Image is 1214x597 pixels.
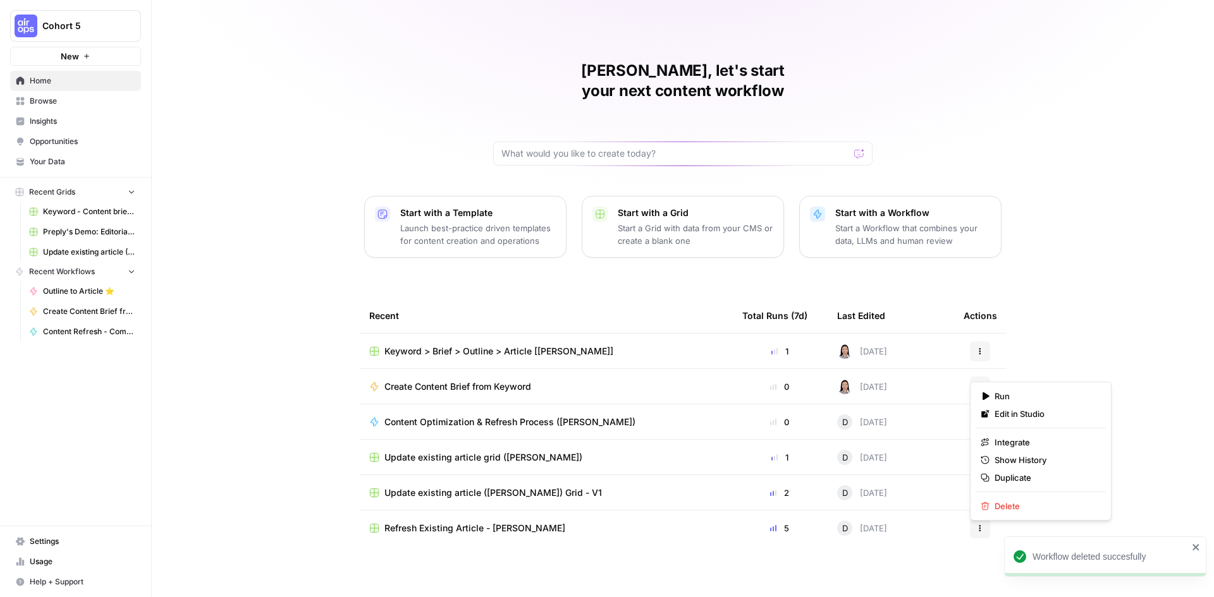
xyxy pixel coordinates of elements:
[384,416,635,428] span: Content Optimization & Refresh Process ([PERSON_NAME])
[835,222,991,247] p: Start a Workflow that combines your data, LLMs and human review
[837,298,885,333] div: Last Edited
[964,298,997,333] div: Actions
[842,451,848,464] span: D
[43,286,135,297] span: Outline to Article ⭐️
[742,416,817,428] div: 0
[42,20,119,32] span: Cohort 5
[995,471,1096,484] span: Duplicate
[10,183,141,202] button: Recent Grids
[30,136,135,147] span: Opportunities
[995,436,1096,449] span: Integrate
[995,390,1096,402] span: Run
[742,380,817,393] div: 0
[61,50,79,63] span: New
[995,454,1096,466] span: Show History
[384,522,565,534] span: Refresh Existing Article - [PERSON_NAME]
[29,186,75,198] span: Recent Grids
[799,196,1002,258] button: Start with a WorkflowStart a Workflow that combines your data, LLMs and human review
[837,379,887,394] div: [DATE]
[43,306,135,317] span: Create Content Brief from Keyword
[384,345,613,358] span: Keyword > Brief > Outline > Article [[PERSON_NAME]]
[23,202,141,222] a: Keyword - Content brief - Article (Airops builders) - [PERSON_NAME]
[10,111,141,131] a: Insights
[30,116,135,127] span: Insights
[15,15,37,37] img: Cohort 5 Logo
[384,486,602,499] span: Update existing article ([PERSON_NAME]) Grid - V1
[835,207,991,219] p: Start with a Workflow
[30,576,135,588] span: Help + Support
[842,522,848,534] span: D
[384,380,531,393] span: Create Content Brief from Keyword
[10,47,141,66] button: New
[30,556,135,567] span: Usage
[837,414,887,430] div: [DATE]
[837,344,852,359] img: o5ihwofzv8qs9qx8tgaced5xajsg
[10,91,141,111] a: Browse
[30,75,135,87] span: Home
[10,71,141,91] a: Home
[1033,550,1188,563] div: Workflow deleted succesfully
[618,207,773,219] p: Start with a Grid
[618,222,773,247] p: Start a Grid with data from your CMS or create a blank one
[23,322,141,342] a: Content Refresh - Competitive Gap Analysis ([PERSON_NAME])
[837,485,887,500] div: [DATE]
[30,156,135,167] span: Your Data
[837,450,887,465] div: [DATE]
[837,344,887,359] div: [DATE]
[23,281,141,301] a: Outline to Article ⭐️
[30,536,135,547] span: Settings
[30,95,135,107] span: Browse
[369,416,722,428] a: Content Optimization & Refresh Process ([PERSON_NAME])
[842,416,848,428] span: D
[837,521,887,536] div: [DATE]
[43,206,135,217] span: Keyword - Content brief - Article (Airops builders) - [PERSON_NAME]
[10,262,141,281] button: Recent Workflows
[837,379,852,394] img: o5ihwofzv8qs9qx8tgaced5xajsg
[10,10,141,42] button: Workspace: Cohort 5
[43,326,135,337] span: Content Refresh - Competitive Gap Analysis ([PERSON_NAME])
[23,301,141,322] a: Create Content Brief from Keyword
[369,486,722,499] a: Update existing article ([PERSON_NAME]) Grid - V1
[1192,542,1201,552] button: close
[364,196,567,258] button: Start with a TemplateLaunch best-practice driven templates for content creation and operations
[23,242,141,262] a: Update existing article ([PERSON_NAME]) Grid - V1
[995,500,1096,512] span: Delete
[10,552,141,572] a: Usage
[742,298,807,333] div: Total Runs (7d)
[23,222,141,242] a: Preply's Demo: Editorial Compliance Check
[369,380,722,393] a: Create Content Brief from Keyword
[369,298,722,333] div: Recent
[400,222,556,247] p: Launch best-practice driven templates for content creation and operations
[742,522,817,534] div: 5
[742,486,817,499] div: 2
[10,131,141,152] a: Opportunities
[384,451,582,464] span: Update existing article grid ([PERSON_NAME])
[501,147,849,160] input: What would you like to create today?
[400,207,556,219] p: Start with a Template
[10,531,141,552] a: Settings
[10,152,141,172] a: Your Data
[43,246,135,258] span: Update existing article ([PERSON_NAME]) Grid - V1
[995,407,1096,420] span: Edit in Studio
[742,345,817,358] div: 1
[10,572,141,592] button: Help + Support
[742,451,817,464] div: 1
[493,61,873,101] h1: [PERSON_NAME], let's start your next content workflow
[43,226,135,238] span: Preply's Demo: Editorial Compliance Check
[29,266,95,277] span: Recent Workflows
[842,486,848,499] span: D
[369,451,722,464] a: Update existing article grid ([PERSON_NAME])
[369,345,722,358] a: Keyword > Brief > Outline > Article [[PERSON_NAME]]
[369,522,722,534] a: Refresh Existing Article - [PERSON_NAME]
[582,196,784,258] button: Start with a GridStart a Grid with data from your CMS or create a blank one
